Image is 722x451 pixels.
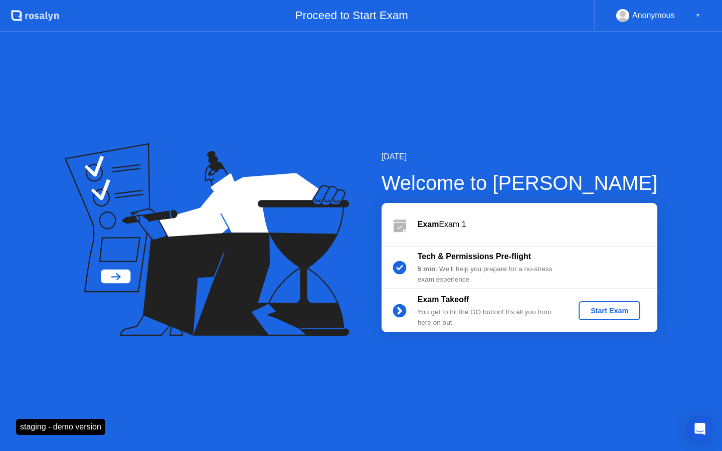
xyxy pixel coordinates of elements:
div: Anonymous [632,9,675,22]
b: Exam Takeoff [418,295,469,304]
div: Exam 1 [418,218,657,231]
div: Open Intercom Messenger [688,417,712,441]
div: [DATE] [382,151,658,163]
div: staging - demo version [16,419,105,435]
div: Start Exam [583,307,636,315]
div: ▼ [695,9,700,22]
b: Exam [418,220,439,229]
div: : We’ll help you prepare for a no-stress exam experience [418,264,562,285]
b: 5 min [418,265,436,273]
button: Start Exam [579,301,640,320]
div: You get to hit the GO button! It’s all you from here on out [418,307,562,328]
div: Welcome to [PERSON_NAME] [382,168,658,198]
b: Tech & Permissions Pre-flight [418,252,531,261]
